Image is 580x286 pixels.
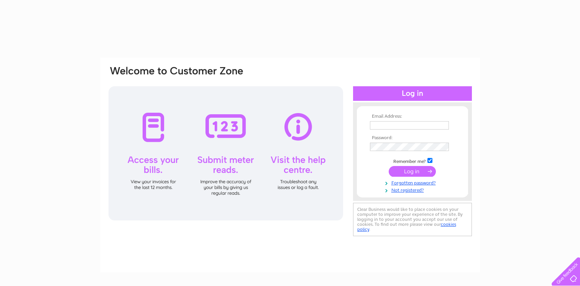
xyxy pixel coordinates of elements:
[368,114,457,119] th: Email Address:
[389,166,436,177] input: Submit
[370,186,457,193] a: Not registered?
[368,135,457,141] th: Password:
[370,179,457,186] a: Forgotten password?
[357,222,456,232] a: cookies policy
[368,157,457,164] td: Remember me?
[353,203,472,236] div: Clear Business would like to place cookies on your computer to improve your experience of the sit...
